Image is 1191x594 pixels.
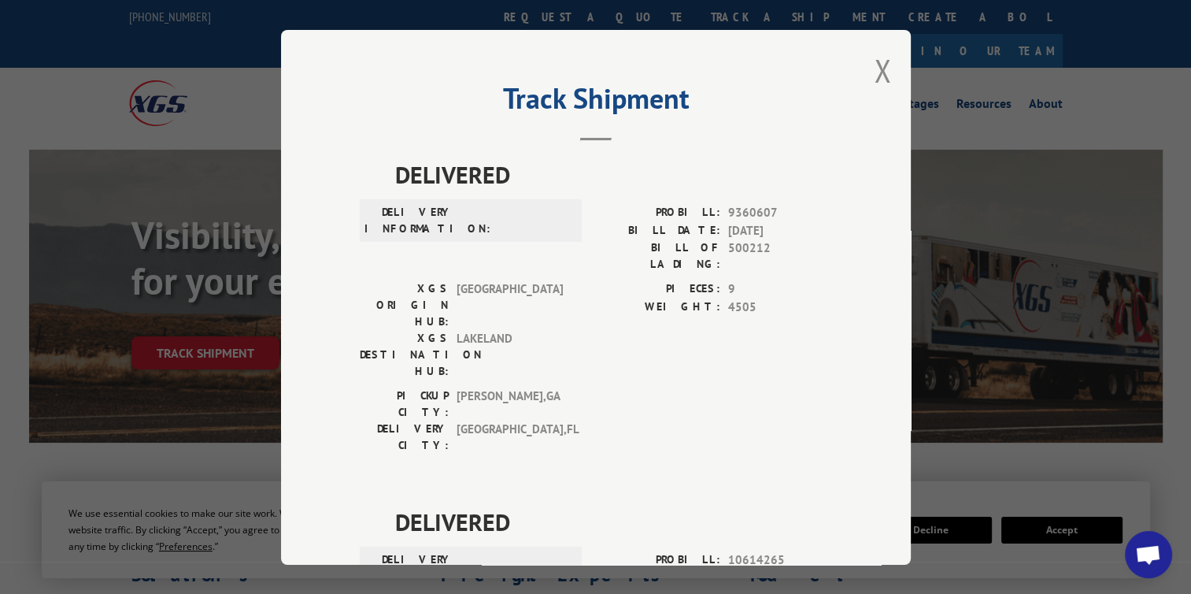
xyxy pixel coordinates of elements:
[1125,531,1172,578] div: Open chat
[728,221,832,239] span: [DATE]
[596,221,720,239] label: BILL DATE:
[874,50,891,91] button: Close modal
[596,298,720,316] label: WEIGHT:
[364,204,453,237] label: DELIVERY INFORMATION:
[728,204,832,222] span: 9360607
[457,280,563,330] span: [GEOGRAPHIC_DATA]
[596,280,720,299] label: PIECES:
[457,421,563,454] span: [GEOGRAPHIC_DATA] , FL
[360,280,449,330] label: XGS ORIGIN HUB:
[457,330,563,380] span: LAKELAND
[728,239,832,273] span: 500212
[457,388,563,421] span: [PERSON_NAME] , GA
[360,388,449,421] label: PICKUP CITY:
[596,204,720,222] label: PROBILL:
[364,551,453,585] label: DELIVERY INFORMATION:
[360,330,449,380] label: XGS DESTINATION HUB:
[360,421,449,454] label: DELIVERY CITY:
[596,239,720,273] label: BILL OF LADING:
[728,551,832,570] span: 10614265
[360,87,832,117] h2: Track Shipment
[395,157,832,192] span: DELIVERED
[395,504,832,540] span: DELIVERED
[728,298,832,316] span: 4505
[728,280,832,299] span: 9
[596,551,720,570] label: PROBILL:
